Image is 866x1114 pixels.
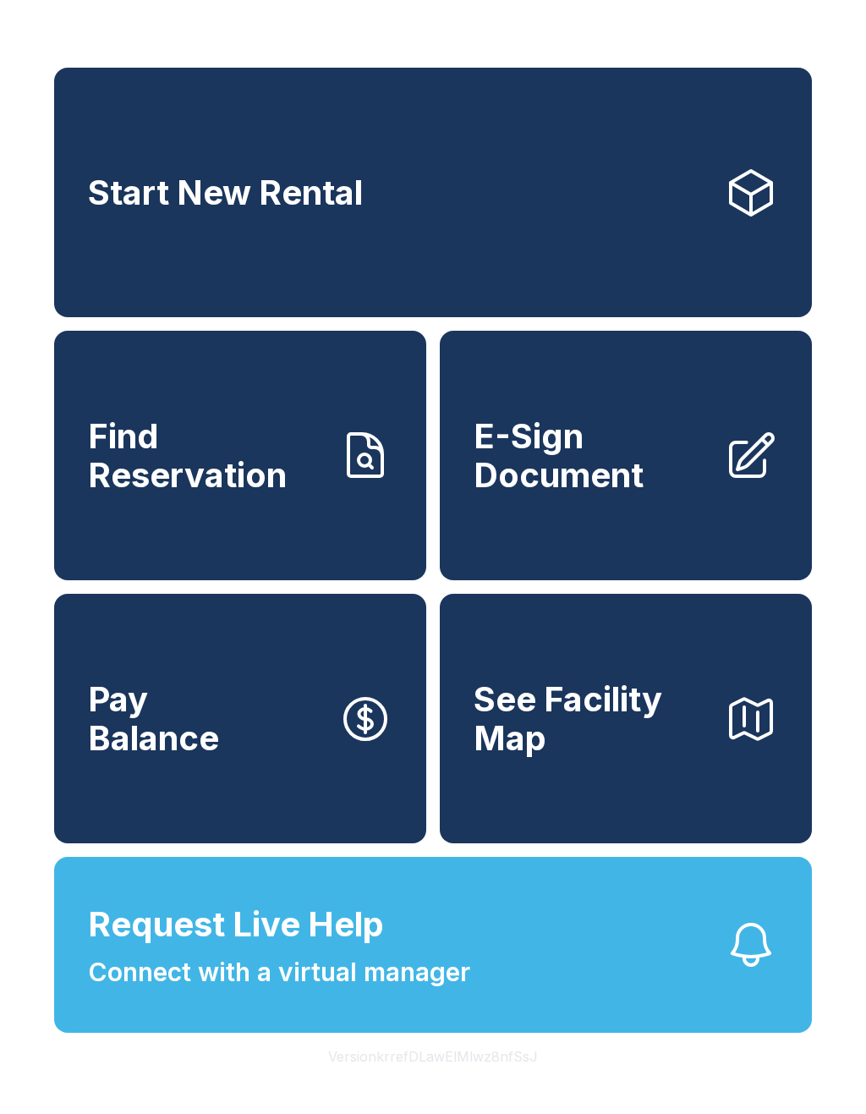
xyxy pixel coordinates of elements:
[54,68,812,317] a: Start New Rental
[474,417,710,494] span: E-Sign Document
[54,857,812,1033] button: Request Live HelpConnect with a virtual manager
[88,899,384,950] span: Request Live Help
[315,1033,551,1080] button: VersionkrrefDLawElMlwz8nfSsJ
[440,331,812,580] a: E-Sign Document
[88,680,219,757] span: Pay Balance
[88,953,470,991] span: Connect with a virtual manager
[88,173,363,212] span: Start New Rental
[54,331,426,580] a: Find Reservation
[88,417,325,494] span: Find Reservation
[474,680,710,757] span: See Facility Map
[440,594,812,843] button: See Facility Map
[54,594,426,843] button: PayBalance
